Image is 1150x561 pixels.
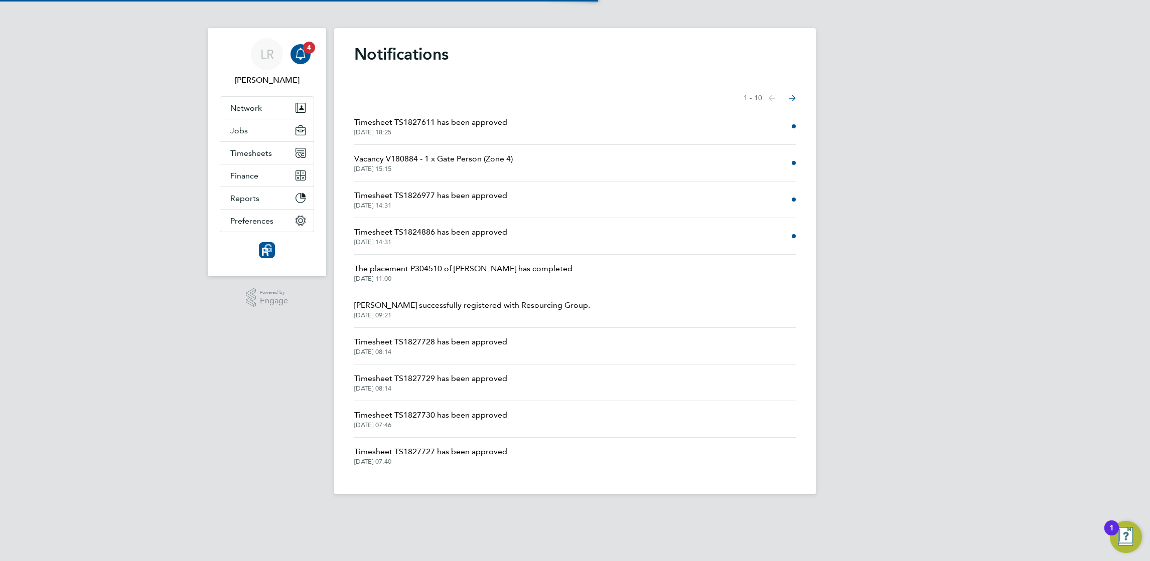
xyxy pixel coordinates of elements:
[354,348,507,356] span: [DATE] 08:14
[260,288,288,297] span: Powered by
[354,153,513,165] span: Vacancy V180884 - 1 x Gate Person (Zone 4)
[744,93,762,103] span: 1 - 10
[220,38,314,86] a: LR[PERSON_NAME]
[354,409,507,421] span: Timesheet TS1827730 has been approved
[1109,528,1114,541] div: 1
[260,297,288,305] span: Engage
[354,372,507,393] a: Timesheet TS1827729 has been approved[DATE] 08:14
[220,242,314,258] a: Go to home page
[220,210,314,232] button: Preferences
[354,116,507,128] span: Timesheet TS1827611 has been approved
[208,28,326,276] nav: Main navigation
[220,142,314,164] button: Timesheets
[230,216,273,226] span: Preferences
[220,74,314,86] span: Leanne Rayner
[354,263,572,283] a: The placement P304510 of [PERSON_NAME] has completed[DATE] 11:00
[354,116,507,136] a: Timesheet TS1827611 has been approved[DATE] 18:25
[354,128,507,136] span: [DATE] 18:25
[354,421,507,429] span: [DATE] 07:46
[354,263,572,275] span: The placement P304510 of [PERSON_NAME] has completed
[354,458,507,466] span: [DATE] 07:40
[354,409,507,429] a: Timesheet TS1827730 has been approved[DATE] 07:46
[354,299,590,311] span: [PERSON_NAME] successfully registered with Resourcing Group.
[354,336,507,348] span: Timesheet TS1827728 has been approved
[354,311,590,319] span: [DATE] 09:21
[354,153,513,173] a: Vacancy V180884 - 1 x Gate Person (Zone 4)[DATE] 15:15
[291,38,311,70] a: 4
[220,97,314,119] button: Network
[1110,521,1142,553] button: Open Resource Center, 1 new notification
[354,238,507,246] span: [DATE] 14:31
[230,148,272,158] span: Timesheets
[354,372,507,385] span: Timesheet TS1827729 has been approved
[230,126,248,135] span: Jobs
[246,288,289,307] a: Powered byEngage
[354,190,507,210] a: Timesheet TS1826977 has been approved[DATE] 14:31
[354,226,507,246] a: Timesheet TS1824886 has been approved[DATE] 14:31
[354,336,507,356] a: Timesheet TS1827728 has been approved[DATE] 08:14
[230,103,262,113] span: Network
[354,202,507,210] span: [DATE] 14:31
[354,44,796,64] h1: Notifications
[220,164,314,186] button: Finance
[260,48,274,61] span: LR
[230,194,259,203] span: Reports
[354,385,507,393] span: [DATE] 08:14
[354,190,507,202] span: Timesheet TS1826977 has been approved
[354,299,590,319] a: [PERSON_NAME] successfully registered with Resourcing Group.[DATE] 09:21
[354,165,513,173] span: [DATE] 15:15
[354,226,507,238] span: Timesheet TS1824886 has been approved
[220,187,314,209] button: Reports
[220,119,314,141] button: Jobs
[303,42,315,54] span: 4
[354,275,572,283] span: [DATE] 11:00
[230,171,258,180] span: Finance
[354,446,507,466] a: Timesheet TS1827727 has been approved[DATE] 07:40
[354,446,507,458] span: Timesheet TS1827727 has been approved
[259,242,275,258] img: resourcinggroup-logo-retina.png
[744,88,796,108] nav: Select page of notifications list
